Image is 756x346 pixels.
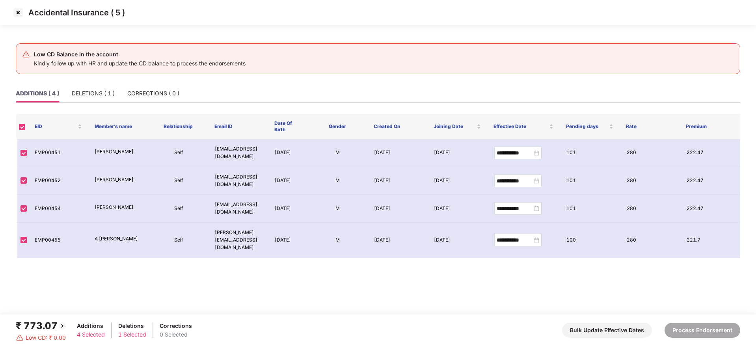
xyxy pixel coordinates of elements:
[34,59,246,68] div: Kindly follow up with HR and update the CD balance to process the endorsements
[77,330,105,339] div: 4 Selected
[268,195,308,223] td: [DATE]
[22,50,30,58] img: svg+xml;base64,PHN2ZyB4bWxucz0iaHR0cDovL3d3dy53My5vcmcvMjAwMC9zdmciIHdpZHRoPSIyNCIgaGVpZ2h0PSIyNC...
[95,148,142,156] p: [PERSON_NAME]
[560,195,620,223] td: 101
[118,322,146,330] div: Deletions
[160,330,192,339] div: 0 Selected
[368,223,428,258] td: [DATE]
[28,8,125,17] p: Accidental Insurance ( 5 )
[148,139,208,167] td: Self
[368,167,428,195] td: [DATE]
[680,195,740,223] td: 222.47
[428,195,488,223] td: [DATE]
[560,114,620,139] th: Pending days
[209,167,268,195] td: [EMAIL_ADDRESS][DOMAIN_NAME]
[487,114,560,139] th: Effective Date
[680,114,739,139] th: Premium
[620,139,680,167] td: 280
[368,195,428,223] td: [DATE]
[428,167,488,195] td: [DATE]
[268,139,308,167] td: [DATE]
[148,167,208,195] td: Self
[72,89,115,98] div: DELETIONS ( 1 )
[367,114,427,139] th: Created On
[680,139,740,167] td: 222.47
[88,114,148,139] th: Member’s name
[560,139,620,167] td: 101
[560,223,620,258] td: 100
[368,139,428,167] td: [DATE]
[148,223,208,258] td: Self
[268,114,307,139] th: Date Of Birth
[308,223,368,258] td: M
[148,114,208,139] th: Relationship
[268,223,308,258] td: [DATE]
[28,114,88,139] th: EID
[26,333,66,342] span: Low CD: ₹ 0.00
[620,167,680,195] td: 280
[434,123,475,130] span: Joining Date
[620,223,680,258] td: 280
[208,114,268,139] th: Email ID
[427,114,487,139] th: Joining Date
[127,89,179,98] div: CORRECTIONS ( 0 )
[308,139,368,167] td: M
[620,114,680,139] th: Rate
[308,167,368,195] td: M
[209,223,268,258] td: [PERSON_NAME][EMAIL_ADDRESS][DOMAIN_NAME]
[428,223,488,258] td: [DATE]
[35,123,76,130] span: EID
[16,318,67,333] div: ₹ 773.07
[95,176,142,184] p: [PERSON_NAME]
[28,223,88,258] td: EMP00455
[12,6,24,19] img: svg+xml;base64,PHN2ZyBpZD0iQ3Jvc3MtMzJ4MzIiIHhtbG5zPSJodHRwOi8vd3d3LnczLm9yZy8yMDAwL3N2ZyIgd2lkdG...
[566,123,607,130] span: Pending days
[620,195,680,223] td: 280
[95,235,142,243] p: A [PERSON_NAME]
[493,123,547,130] span: Effective Date
[560,167,620,195] td: 101
[16,334,24,342] img: svg+xml;base64,PHN2ZyBpZD0iRGFuZ2VyLTMyeDMyIiB4bWxucz0iaHR0cDovL3d3dy53My5vcmcvMjAwMC9zdmciIHdpZH...
[680,167,740,195] td: 222.47
[34,50,246,59] div: Low CD Balance in the account
[268,167,308,195] td: [DATE]
[562,323,652,338] button: Bulk Update Effective Dates
[16,89,59,98] div: ADDITIONS ( 4 )
[148,195,208,223] td: Self
[28,195,88,223] td: EMP00454
[118,330,146,339] div: 1 Selected
[308,195,368,223] td: M
[307,114,367,139] th: Gender
[28,167,88,195] td: EMP00452
[58,321,67,331] img: svg+xml;base64,PHN2ZyBpZD0iQmFjay0yMHgyMCIgeG1sbnM9Imh0dHA6Ly93d3cudzMub3JnLzIwMDAvc3ZnIiB3aWR0aD...
[28,139,88,167] td: EMP00451
[680,223,740,258] td: 221.7
[428,139,488,167] td: [DATE]
[209,139,268,167] td: [EMAIL_ADDRESS][DOMAIN_NAME]
[160,322,192,330] div: Corrections
[77,322,105,330] div: Additions
[665,323,740,338] button: Process Endorsement
[95,204,142,211] p: [PERSON_NAME]
[209,195,268,223] td: [EMAIL_ADDRESS][DOMAIN_NAME]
